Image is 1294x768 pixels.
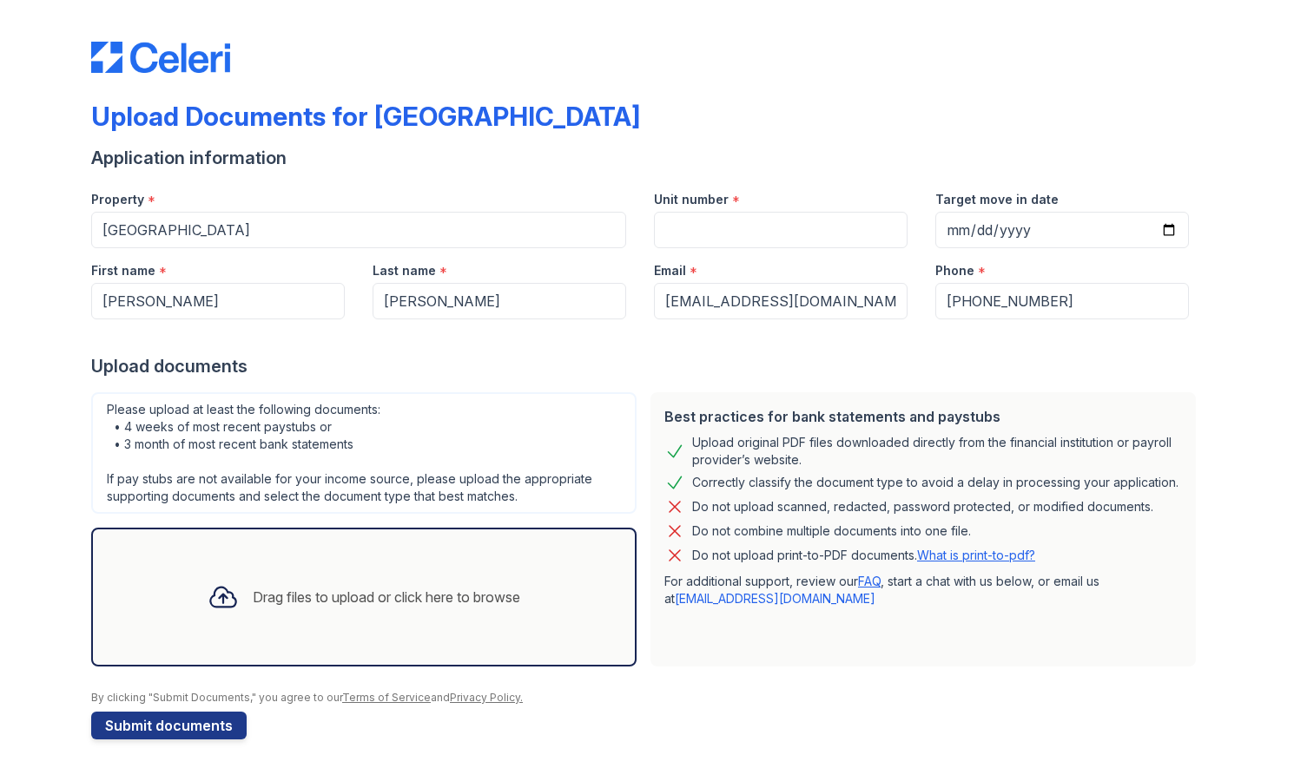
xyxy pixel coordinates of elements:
a: Terms of Service [342,691,431,704]
label: First name [91,262,155,279]
a: What is print-to-pdf? [917,548,1035,562]
img: CE_Logo_Blue-a8612792a0a2168367f1c8372b55b34899dd931a85d93a1a3d3e32e68fde9ad4.png [91,42,230,73]
a: [EMAIL_ADDRESS][DOMAIN_NAME] [675,591,875,606]
a: Privacy Policy. [450,691,523,704]
div: Upload Documents for [GEOGRAPHIC_DATA] [91,101,640,132]
label: Phone [935,262,974,279]
div: By clicking "Submit Documents," you agree to our and [91,691,1203,705]
div: Please upload at least the following documents: • 4 weeks of most recent paystubs or • 3 month of... [91,392,637,514]
div: Upload original PDF files downloaded directly from the financial institution or payroll provider’... [692,434,1182,469]
div: Correctly classify the document type to avoid a delay in processing your application. [692,472,1178,493]
div: Do not upload scanned, redacted, password protected, or modified documents. [692,496,1153,517]
div: Drag files to upload or click here to browse [253,587,520,607]
div: Best practices for bank statements and paystubs [664,406,1182,427]
p: Do not upload print-to-PDF documents. [692,547,1035,564]
div: Upload documents [91,354,1203,378]
p: For additional support, review our , start a chat with us below, or email us at [664,573,1182,607]
div: Application information [91,146,1203,170]
label: Last name [373,262,436,279]
label: Property [91,191,144,208]
label: Email [654,262,686,279]
a: FAQ [858,574,881,588]
button: Submit documents [91,712,247,739]
div: Do not combine multiple documents into one file. [692,521,971,542]
label: Target move in date [935,191,1059,208]
label: Unit number [654,191,729,208]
